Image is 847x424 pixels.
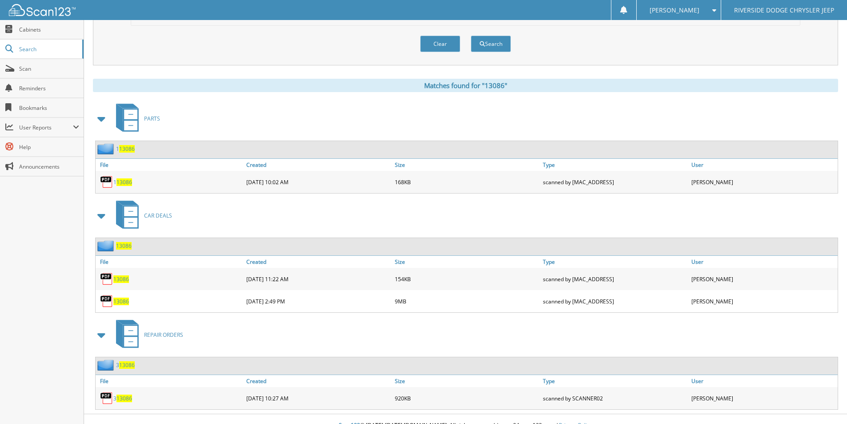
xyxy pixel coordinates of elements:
[244,256,393,268] a: Created
[393,159,541,171] a: Size
[471,36,511,52] button: Search
[119,361,135,369] span: 13086
[113,275,129,283] a: 13086
[541,292,689,310] div: scanned by [MAC_ADDRESS]
[541,270,689,288] div: scanned by [MAC_ADDRESS]
[19,163,79,170] span: Announcements
[689,256,838,268] a: User
[244,375,393,387] a: Created
[19,65,79,73] span: Scan
[393,173,541,191] div: 168KB
[244,159,393,171] a: Created
[19,143,79,151] span: Help
[116,145,135,153] a: 113086
[144,212,172,219] span: CAR DEALS
[100,392,113,405] img: PDF.png
[19,85,79,92] span: Reminders
[9,4,76,16] img: scan123-logo-white.svg
[393,256,541,268] a: Size
[734,8,834,13] span: RIVERSIDE DODGE CHRYSLER JEEP
[689,173,838,191] div: [PERSON_NAME]
[541,256,689,268] a: Type
[100,175,113,189] img: PDF.png
[119,145,135,153] span: 13086
[116,395,132,402] span: 13086
[111,101,160,136] a: PARTS
[689,270,838,288] div: [PERSON_NAME]
[96,159,244,171] a: File
[244,389,393,407] div: [DATE] 10:27 AM
[244,173,393,191] div: [DATE] 10:02 AM
[100,295,113,308] img: PDF.png
[111,317,183,352] a: REPAIR ORDERS
[689,159,838,171] a: User
[97,240,116,251] img: folder2.png
[803,381,847,424] iframe: Chat Widget
[113,395,132,402] a: 313086
[541,159,689,171] a: Type
[393,389,541,407] div: 920KB
[541,389,689,407] div: scanned by SCANNER02
[113,178,132,186] a: 113086
[116,178,132,186] span: 13086
[96,375,244,387] a: File
[113,298,129,305] a: 13086
[393,270,541,288] div: 154KB
[244,292,393,310] div: [DATE] 2:49 PM
[144,115,160,122] span: PARTS
[93,79,838,92] div: Matches found for "13086"
[19,104,79,112] span: Bookmarks
[689,389,838,407] div: [PERSON_NAME]
[144,331,183,339] span: REPAIR ORDERS
[19,26,79,33] span: Cabinets
[689,292,838,310] div: [PERSON_NAME]
[393,292,541,310] div: 9MB
[541,375,689,387] a: Type
[97,143,116,154] img: folder2.png
[541,173,689,191] div: scanned by [MAC_ADDRESS]
[689,375,838,387] a: User
[19,45,78,53] span: Search
[96,256,244,268] a: File
[393,375,541,387] a: Size
[116,242,132,250] a: 13086
[100,272,113,286] img: PDF.png
[97,359,116,371] img: folder2.png
[111,198,172,233] a: CAR DEALS
[244,270,393,288] div: [DATE] 11:22 AM
[420,36,460,52] button: Clear
[650,8,699,13] span: [PERSON_NAME]
[19,124,73,131] span: User Reports
[116,361,135,369] a: 313086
